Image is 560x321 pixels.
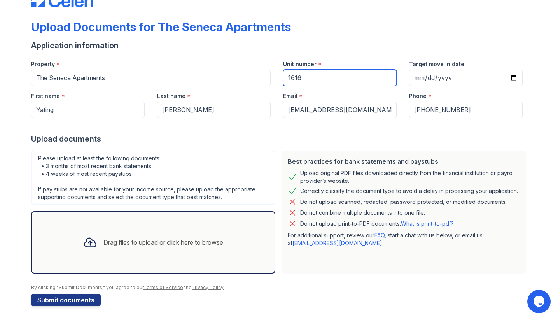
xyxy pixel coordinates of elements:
[300,197,507,207] div: Do not upload scanned, redacted, password protected, or modified documents.
[292,240,382,246] a: [EMAIL_ADDRESS][DOMAIN_NAME]
[31,133,529,144] div: Upload documents
[31,294,101,306] button: Submit documents
[283,92,297,100] label: Email
[31,284,529,291] div: By clicking "Submit Documents," you agree to our and
[31,92,60,100] label: First name
[401,220,454,227] a: What is print-to-pdf?
[288,157,520,166] div: Best practices for bank statements and paystubs
[31,60,55,68] label: Property
[374,232,385,239] a: FAQ
[409,92,427,100] label: Phone
[143,284,183,290] a: Terms of Service
[288,232,520,247] p: For additional support, review our , start a chat with us below, or email us at
[31,40,529,51] div: Application information
[31,151,275,205] div: Please upload at least the following documents: • 3 months of most recent bank statements • 4 wee...
[192,284,224,290] a: Privacy Policy.
[300,220,454,228] p: Do not upload print-to-PDF documents.
[157,92,185,100] label: Last name
[300,208,425,218] div: Do not combine multiple documents into one file.
[103,238,223,247] div: Drag files to upload or click here to browse
[283,60,317,68] label: Unit number
[409,60,464,68] label: Target move in date
[300,169,520,185] div: Upload original PDF files downloaded directly from the financial institution or payroll provider’...
[31,20,291,34] div: Upload Documents for The Seneca Apartments
[527,290,552,313] iframe: chat widget
[300,186,518,196] div: Correctly classify the document type to avoid a delay in processing your application.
